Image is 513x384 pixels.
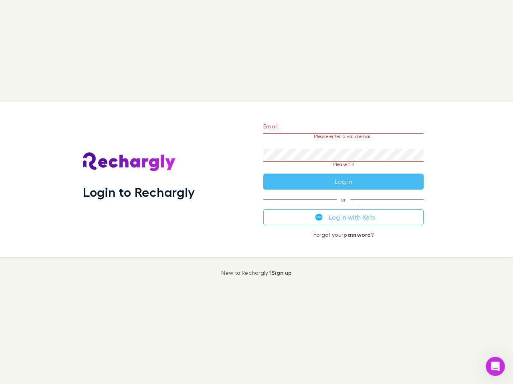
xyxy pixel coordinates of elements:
[263,162,424,167] p: Please fill
[271,269,292,276] a: Sign up
[83,152,176,172] img: Rechargly's Logo
[263,232,424,238] p: Forgot your ?
[83,184,195,200] h1: Login to Rechargly
[315,214,323,221] img: Xero's logo
[343,231,371,238] a: password
[486,357,505,376] iframe: Intercom live chat
[263,174,424,190] button: Log in
[263,199,424,200] span: or
[221,270,292,276] p: New to Rechargly?
[263,209,424,225] button: Log in with Xero
[263,134,424,139] p: Please enter a valid email.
